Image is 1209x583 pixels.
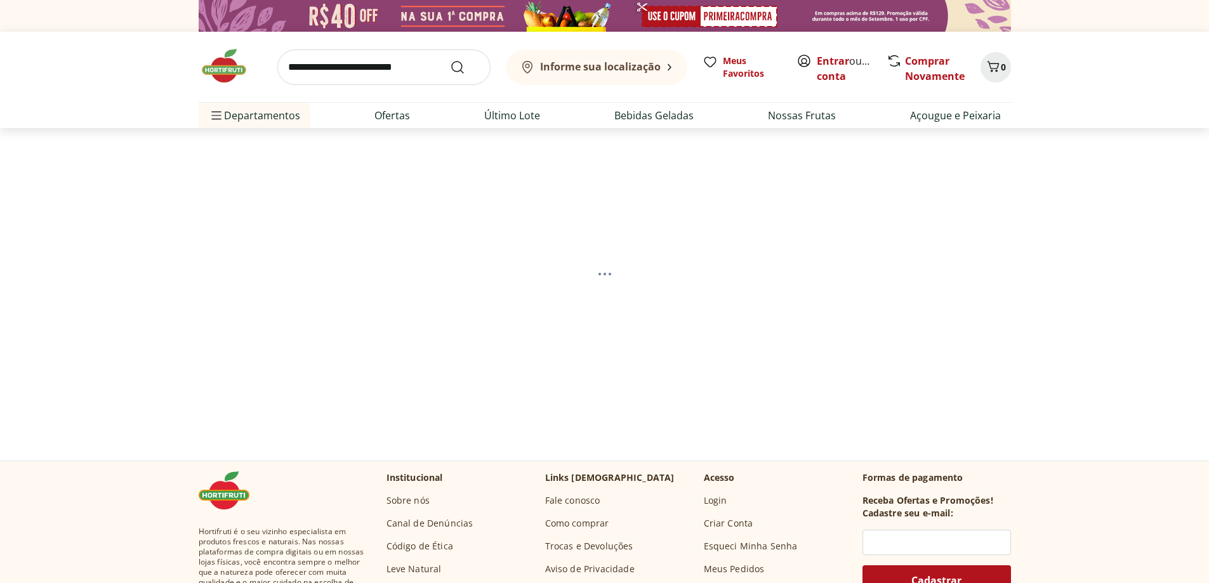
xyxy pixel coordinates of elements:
a: Canal de Denúncias [386,517,473,530]
a: Código de Ética [386,540,453,553]
a: Açougue e Peixaria [910,108,1001,123]
button: Submit Search [450,60,480,75]
p: Acesso [704,471,735,484]
a: Último Lote [484,108,540,123]
a: Criar conta [817,54,887,83]
h3: Receba Ofertas e Promoções! [862,494,993,507]
a: Bebidas Geladas [614,108,694,123]
a: Como comprar [545,517,609,530]
span: 0 [1001,61,1006,73]
a: Sobre nós [386,494,430,507]
a: Leve Natural [386,563,442,575]
a: Trocas e Devoluções [545,540,633,553]
img: Hortifruti [199,47,262,85]
b: Informe sua localização [540,60,661,74]
a: Entrar [817,54,849,68]
a: Meus Pedidos [704,563,765,575]
button: Informe sua localização [506,49,687,85]
a: Criar Conta [704,517,753,530]
a: Login [704,494,727,507]
a: Comprar Novamente [905,54,965,83]
a: Ofertas [374,108,410,123]
span: Meus Favoritos [723,55,781,80]
button: Carrinho [981,52,1011,82]
input: search [277,49,491,85]
p: Links [DEMOGRAPHIC_DATA] [545,471,675,484]
a: Fale conosco [545,494,600,507]
a: Aviso de Privacidade [545,563,635,575]
a: Nossas Frutas [768,108,836,123]
a: Esqueci Minha Senha [704,540,798,553]
button: Menu [209,100,224,131]
h3: Cadastre seu e-mail: [862,507,953,520]
p: Formas de pagamento [862,471,1011,484]
p: Institucional [386,471,443,484]
img: Hortifruti [199,471,262,509]
a: Meus Favoritos [703,55,781,80]
span: Departamentos [209,100,300,131]
span: ou [817,53,873,84]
